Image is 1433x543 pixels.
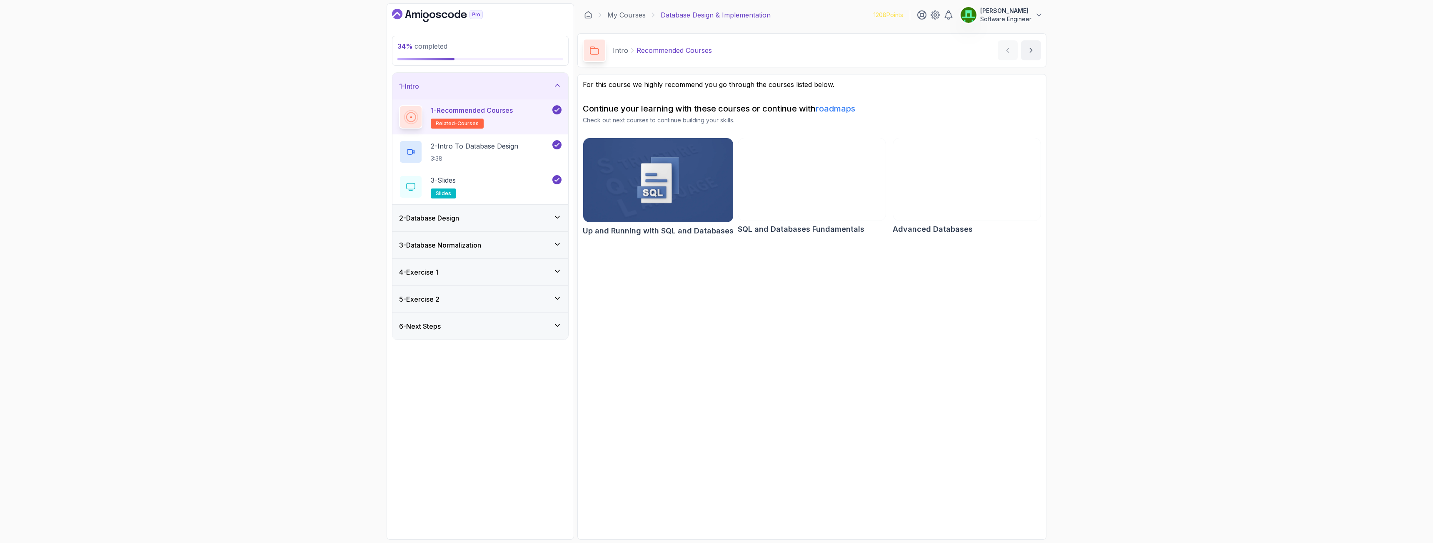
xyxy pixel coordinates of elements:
[399,294,439,304] h3: 5 - Exercise 2
[960,7,1043,23] button: user profile image[PERSON_NAME]Software Engineer
[583,138,733,222] img: Up and Running with SQL and Databases card
[893,138,1041,221] img: Advanced Databases card
[874,11,903,19] p: 1208 Points
[613,45,628,55] p: Intro
[399,81,419,91] h3: 1 - Intro
[392,9,502,22] a: Dashboard
[1021,40,1041,60] button: next content
[637,45,712,55] p: Recommended Courses
[583,79,1041,89] p: For this course we highly recommend you go through the courses listed below.
[738,138,886,235] a: SQL and Databases Fundamentals cardSQL and Databases Fundamentals
[661,10,771,20] p: Database Design & Implementation
[392,232,568,258] button: 3-Database Normalization
[583,103,1041,114] h2: Continue your learning with these courses or continue with
[392,286,568,312] button: 5-Exercise 2
[431,141,518,151] p: 2 - Intro To Database Design
[399,213,459,223] h3: 2 - Database Design
[583,138,734,237] a: Up and Running with SQL and Databases cardUp and Running with SQL and Databases
[392,205,568,231] button: 2-Database Design
[431,175,456,185] p: 3 - Slides
[583,116,1041,124] p: Check out next courses to continue building your skills.
[392,259,568,285] button: 4-Exercise 1
[399,267,438,277] h3: 4 - Exercise 1
[980,7,1031,15] p: [PERSON_NAME]
[738,223,864,235] h2: SQL and Databases Fundamentals
[607,10,646,20] a: My Courses
[399,105,562,129] button: 1-Recommended Coursesrelated-courses
[399,140,562,164] button: 2-Intro To Database Design3:38
[584,11,592,19] a: Dashboard
[392,313,568,340] button: 6-Next Steps
[961,7,976,23] img: user profile image
[998,40,1018,60] button: previous content
[397,42,447,50] span: completed
[980,15,1031,23] p: Software Engineer
[583,225,734,237] h2: Up and Running with SQL and Databases
[399,240,481,250] h3: 3 - Database Normalization
[392,73,568,99] button: 1-Intro
[436,120,479,127] span: related-courses
[399,321,441,331] h3: 6 - Next Steps
[399,175,562,198] button: 3-Slidesslides
[436,190,451,197] span: slides
[397,42,413,50] span: 34 %
[738,138,886,221] img: SQL and Databases Fundamentals card
[893,223,973,235] h2: Advanced Databases
[431,105,513,115] p: 1 - Recommended Courses
[893,138,1041,235] a: Advanced Databases cardAdvanced Databases
[431,154,518,163] p: 3:38
[816,104,855,114] a: roadmaps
